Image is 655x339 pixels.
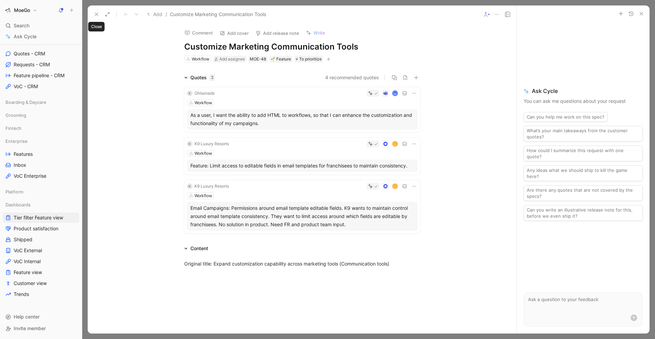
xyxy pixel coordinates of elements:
div: Search [3,21,79,31]
a: Quotes - CRM [3,49,79,59]
h1: Customize Marketing Communication Tools [184,41,420,52]
button: View actions [70,258,76,265]
div: Feature [271,56,291,63]
div: Quotes [190,73,215,82]
span: VoC - CRM [14,83,38,90]
div: DashboardsTier filter Feature viewProduct satisfactionShippedVoC ExternalVoC InternalFeature view... [3,200,79,299]
button: View actions [70,151,76,158]
div: CRMInbox - CRMQuotes - CRMRequests - CRMFeature pipeline - CRMVoC - CRM [3,25,79,92]
img: MoeGo [4,7,11,14]
div: To prioritize [294,56,323,63]
div: K [187,184,192,189]
span: Ask Cycle [524,87,643,95]
div: K9 Luxury Resorts [194,140,229,147]
button: 4 recommended quotes [325,73,379,82]
span: Shipped [14,236,32,243]
div: Email Campaigns: Permissions around email template editable fields. K9 wants to maintain control ... [190,204,414,229]
div: Fintech [3,123,79,135]
span: Add assignee [219,56,245,62]
div: Workflow [194,192,212,199]
span: Boarding & Daycare [5,99,46,106]
div: g [393,184,397,189]
img: 🌱 [271,57,275,61]
div: Enterprise [3,136,79,146]
button: Add cover [217,28,252,38]
button: Can you write an illustrative release note for this, before we even ship it? [524,205,643,221]
a: Customer view [3,278,79,288]
button: View actions [70,83,76,90]
button: View actions [70,173,76,179]
a: Feature view [3,267,79,277]
a: Feature pipeline - CRM [3,70,79,81]
span: Requests - CRM [14,61,50,68]
button: MoeGoMoeGo [3,5,39,15]
span: Grooming [5,112,26,119]
div: Boarding & Daycare [3,97,79,107]
span: Customize Marketing Communication Tools [170,10,266,18]
span: Feature pipeline - CRM [14,72,64,79]
span: Enterprise [5,138,28,145]
button: Comment [181,28,216,38]
span: VoC Internal [14,258,41,265]
button: View actions [70,247,76,254]
div: Fintech [3,123,79,133]
button: Write [303,28,328,38]
button: View actions [70,269,76,276]
div: Original title: Expand customization capability across marketing tools (Communication tools) [184,260,420,267]
a: VoC External [3,245,79,256]
span: To prioritize [299,56,322,63]
button: View actions [70,61,76,68]
button: View actions [70,236,76,243]
div: Content [190,244,208,253]
a: Product satisfaction [3,223,79,234]
span: Customer view [14,280,47,287]
button: Are there any quotes that are not covered by the specs? [524,185,643,201]
a: Tier filter Feature view [3,213,79,223]
div: Boarding & Daycare [3,97,79,109]
div: Quotes3 [181,73,218,82]
div: MOE-48 [250,56,266,63]
a: Shipped [3,234,79,245]
button: What’s your main takeaways from the customer quotes? [524,126,643,141]
div: Workflow [194,150,212,157]
button: How could I summarize this request with one quote? [524,146,643,161]
div: Workflow [192,56,209,63]
p: You can ask me questions about your request [524,97,643,105]
div: g [393,142,397,146]
button: View actions [70,214,76,221]
button: View actions [70,280,76,287]
span: Write [314,30,325,36]
span: Product satisfaction [14,225,58,232]
div: Close [88,22,105,31]
span: Inbox [14,162,26,168]
div: Content [181,244,211,253]
div: 3 [209,74,215,81]
div: EnterpriseFeaturesInboxVoC Enterprise [3,136,79,181]
span: / [165,10,167,18]
h1: MoeGo [14,7,30,13]
button: Add release note [252,28,302,38]
span: VoC External [14,247,42,254]
span: Ask Cycle [14,32,37,41]
div: Grooming [3,110,79,122]
a: VoC Internal [3,256,79,267]
button: View actions [70,225,76,232]
a: Inbox [3,160,79,170]
img: avatar [393,91,397,96]
span: Invite member [14,325,46,331]
span: Trends [14,291,29,298]
span: Help center [14,314,40,320]
div: 🌱Feature [270,56,292,63]
span: Feature view [14,269,42,276]
span: VoC Enterprise [14,173,46,179]
button: View actions [70,72,76,79]
button: View actions [70,162,76,168]
div: Feature: Limit access to editable fields in email templates for franchisees to maintain consistency. [190,162,414,170]
div: K [187,141,192,147]
a: Requests - CRM [3,59,79,70]
button: Any ideas what we should ship to kill the game here? [524,165,643,181]
button: View actions [70,291,76,298]
div: Dashboards [3,200,79,210]
div: Platform [3,187,79,199]
a: Ask Cycle [3,31,79,42]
